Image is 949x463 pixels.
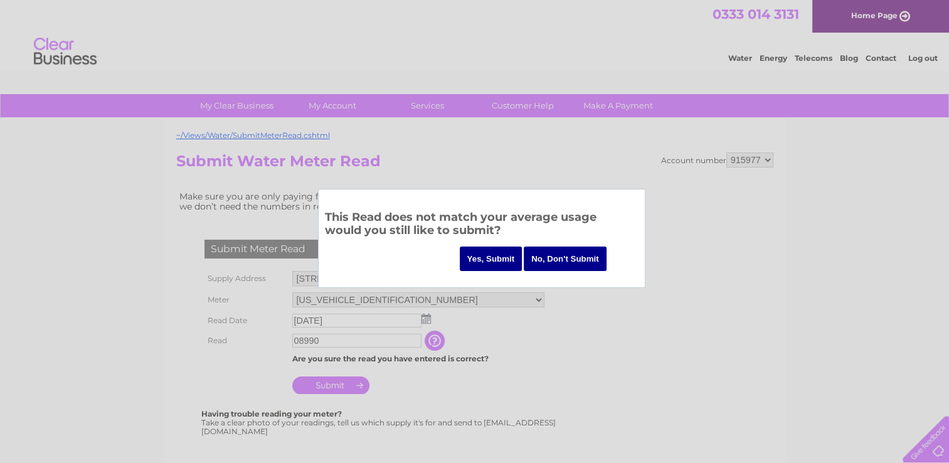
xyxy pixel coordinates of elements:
[179,7,771,61] div: Clear Business is a trading name of Verastar Limited (registered in [GEOGRAPHIC_DATA] No. 3667643...
[33,33,97,71] img: logo.png
[728,53,752,63] a: Water
[460,247,522,271] input: Yes, Submit
[760,53,787,63] a: Energy
[908,53,937,63] a: Log out
[866,53,896,63] a: Contact
[524,247,607,271] input: No, Don't Submit
[840,53,858,63] a: Blog
[795,53,832,63] a: Telecoms
[325,208,639,243] h3: This Read does not match your average usage would you still like to submit?
[713,6,799,22] a: 0333 014 3131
